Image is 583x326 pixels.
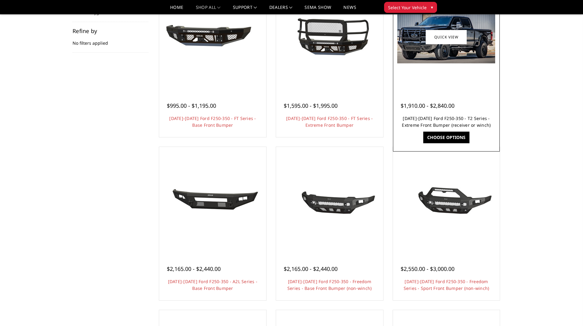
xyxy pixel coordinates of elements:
[431,4,433,10] span: ▾
[397,178,495,223] img: 2023-2025 Ford F250-350 - Freedom Series - Sport Front Bumper (non-winch)
[384,2,437,13] button: Select Your Vehicle
[284,265,338,272] span: $2,165.00 - $2,440.00
[397,10,495,63] img: 2023-2025 Ford F250-350 - T2 Series - Extreme Front Bumper (receiver or winch)
[170,5,183,14] a: Home
[196,5,221,14] a: shop all
[164,14,262,60] img: 2023-2025 Ford F250-350 - FT Series - Base Front Bumper
[426,30,467,44] a: Quick view
[402,115,491,128] a: [DATE]-[DATE] Ford F250-350 - T2 Series - Extreme Front Bumper (receiver or winch)
[168,279,258,291] a: [DATE]-[DATE] Ford F250-350 - A2L Series - Base Front Bumper
[401,265,454,272] span: $2,550.00 - $3,000.00
[287,279,372,291] a: [DATE]-[DATE] Ford F250-350 - Freedom Series - Base Front Bumper (non-winch)
[286,115,373,128] a: [DATE]-[DATE] Ford F250-350 - FT Series - Extreme Front Bumper
[167,102,216,109] span: $995.00 - $1,195.00
[388,4,427,11] span: Select Your Vehicle
[233,5,257,14] a: Support
[284,102,338,109] span: $1,595.00 - $1,995.00
[161,148,265,253] a: 2023-2025 Ford F250-350 - A2L Series - Base Front Bumper
[169,115,256,128] a: [DATE]-[DATE] Ford F250-350 - FT Series - Base Front Bumper
[167,265,221,272] span: $2,165.00 - $2,440.00
[73,28,148,34] h5: Refine by
[278,148,382,253] a: 2023-2025 Ford F250-350 - Freedom Series - Base Front Bumper (non-winch) 2023-2025 Ford F250-350 ...
[343,5,356,14] a: News
[394,148,499,253] a: 2023-2025 Ford F250-350 - Freedom Series - Sport Front Bumper (non-winch) Multiple lighting options
[269,5,293,14] a: Dealers
[401,102,454,109] span: $1,910.00 - $2,840.00
[73,28,148,53] div: No filters applied
[164,178,262,223] img: 2023-2025 Ford F250-350 - A2L Series - Base Front Bumper
[423,132,469,143] a: Choose Options
[305,5,331,14] a: SEMA Show
[404,279,489,291] a: [DATE]-[DATE] Ford F250-350 - Freedom Series - Sport Front Bumper (non-winch)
